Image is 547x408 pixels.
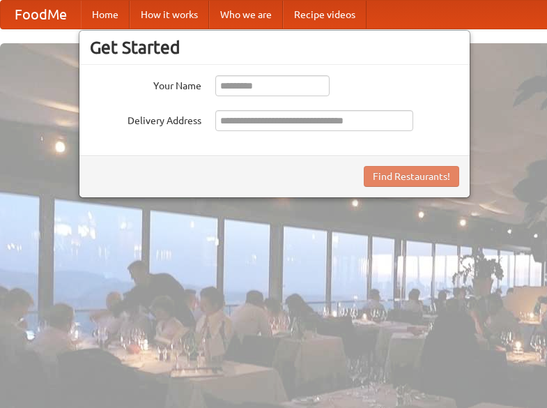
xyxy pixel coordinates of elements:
[90,37,459,58] h3: Get Started
[81,1,130,29] a: Home
[283,1,367,29] a: Recipe videos
[130,1,209,29] a: How it works
[1,1,81,29] a: FoodMe
[90,75,201,93] label: Your Name
[209,1,283,29] a: Who we are
[90,110,201,128] label: Delivery Address
[364,166,459,187] button: Find Restaurants!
